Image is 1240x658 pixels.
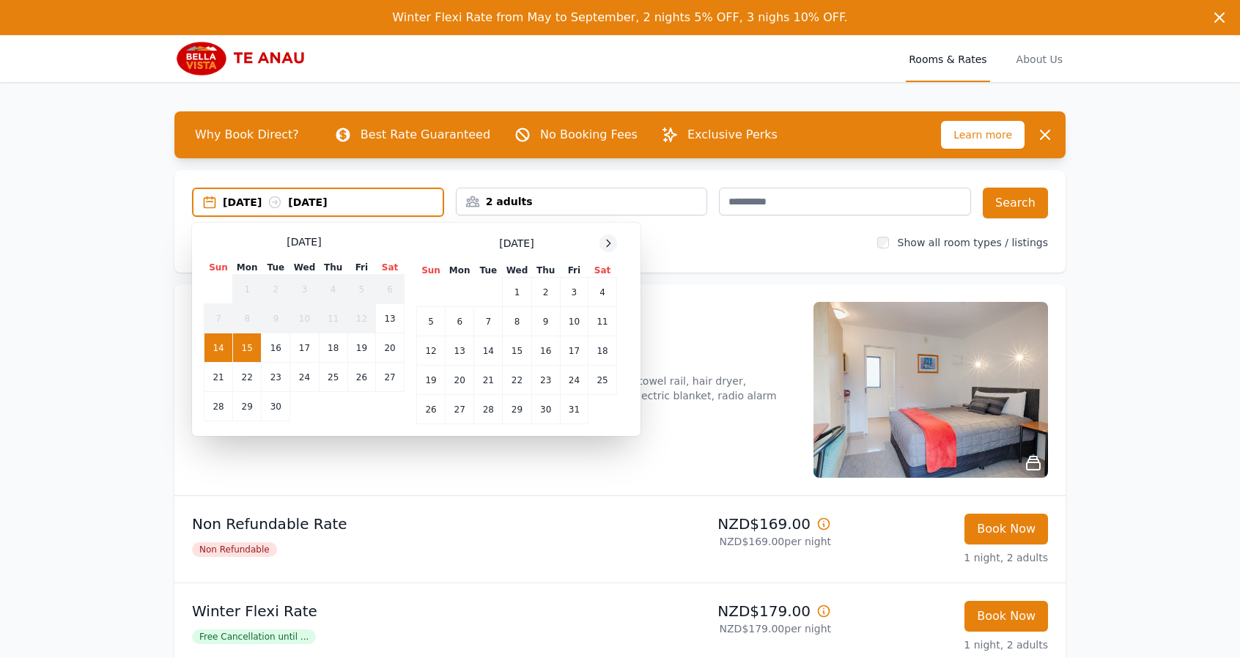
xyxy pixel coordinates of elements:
p: Non Refundable Rate [192,514,614,534]
td: 9 [262,304,290,333]
td: 19 [347,333,375,363]
td: 24 [560,366,588,395]
td: 26 [347,363,375,392]
span: [DATE] [499,236,534,251]
td: 22 [503,366,531,395]
div: [DATE] [DATE] [223,195,443,210]
td: 8 [503,307,531,336]
td: 26 [417,395,446,424]
td: 12 [417,336,446,366]
td: 11 [319,304,347,333]
td: 3 [290,275,319,304]
td: 28 [204,392,233,421]
td: 15 [503,336,531,366]
span: Non Refundable [192,542,277,557]
td: 1 [233,275,262,304]
a: Rooms & Rates [906,35,989,82]
p: No Booking Fees [540,126,638,144]
td: 9 [531,307,560,336]
label: Show all room types / listings [898,237,1048,248]
p: Exclusive Perks [687,126,778,144]
td: 6 [446,307,474,336]
th: Tue [474,264,503,278]
span: Winter Flexi Rate from May to September, 2 nights 5% OFF, 3 nighs 10% OFF. [392,10,847,24]
td: 5 [347,275,375,304]
td: 23 [531,366,560,395]
th: Sun [417,264,446,278]
td: 21 [204,363,233,392]
button: Search [983,188,1048,218]
div: 2 adults [457,194,707,209]
td: 21 [474,366,503,395]
td: 7 [204,304,233,333]
td: 4 [588,278,617,307]
span: [DATE] [287,234,321,249]
p: NZD$179.00 [626,601,831,621]
td: 6 [376,275,405,304]
td: 16 [531,336,560,366]
td: 29 [503,395,531,424]
td: 30 [262,392,290,421]
td: 25 [588,366,617,395]
th: Wed [290,261,319,275]
td: 13 [376,304,405,333]
th: Thu [531,264,560,278]
td: 16 [262,333,290,363]
td: 19 [417,366,446,395]
p: Winter Flexi Rate [192,601,614,621]
td: 10 [290,304,319,333]
td: 13 [446,336,474,366]
span: Free Cancellation until ... [192,629,316,644]
td: 20 [376,333,405,363]
td: 14 [474,336,503,366]
th: Tue [262,261,290,275]
span: Why Book Direct? [183,120,311,149]
td: 24 [290,363,319,392]
td: 22 [233,363,262,392]
td: 7 [474,307,503,336]
td: 2 [262,275,290,304]
p: 1 night, 2 adults [843,550,1048,565]
th: Sat [376,261,405,275]
td: 17 [560,336,588,366]
td: 4 [319,275,347,304]
td: 23 [262,363,290,392]
td: 25 [319,363,347,392]
td: 18 [588,336,617,366]
td: 11 [588,307,617,336]
button: Book Now [964,514,1048,544]
a: About Us [1014,35,1066,82]
th: Wed [503,264,531,278]
img: Bella Vista Te Anau [174,41,315,76]
td: 3 [560,278,588,307]
td: 18 [319,333,347,363]
p: NZD$179.00 per night [626,621,831,636]
td: 29 [233,392,262,421]
td: 31 [560,395,588,424]
th: Mon [446,264,474,278]
td: 15 [233,333,262,363]
td: 2 [531,278,560,307]
span: Learn more [941,121,1025,149]
p: NZD$169.00 [626,514,831,534]
td: 12 [347,304,375,333]
p: NZD$169.00 per night [626,534,831,549]
th: Mon [233,261,262,275]
td: 17 [290,333,319,363]
td: 5 [417,307,446,336]
th: Sun [204,261,233,275]
button: Book Now [964,601,1048,632]
p: 1 night, 2 adults [843,637,1048,652]
td: 8 [233,304,262,333]
td: 27 [446,395,474,424]
td: 20 [446,366,474,395]
td: 14 [204,333,233,363]
th: Fri [347,261,375,275]
td: 28 [474,395,503,424]
p: Best Rate Guaranteed [361,126,490,144]
th: Thu [319,261,347,275]
td: 27 [376,363,405,392]
th: Fri [560,264,588,278]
